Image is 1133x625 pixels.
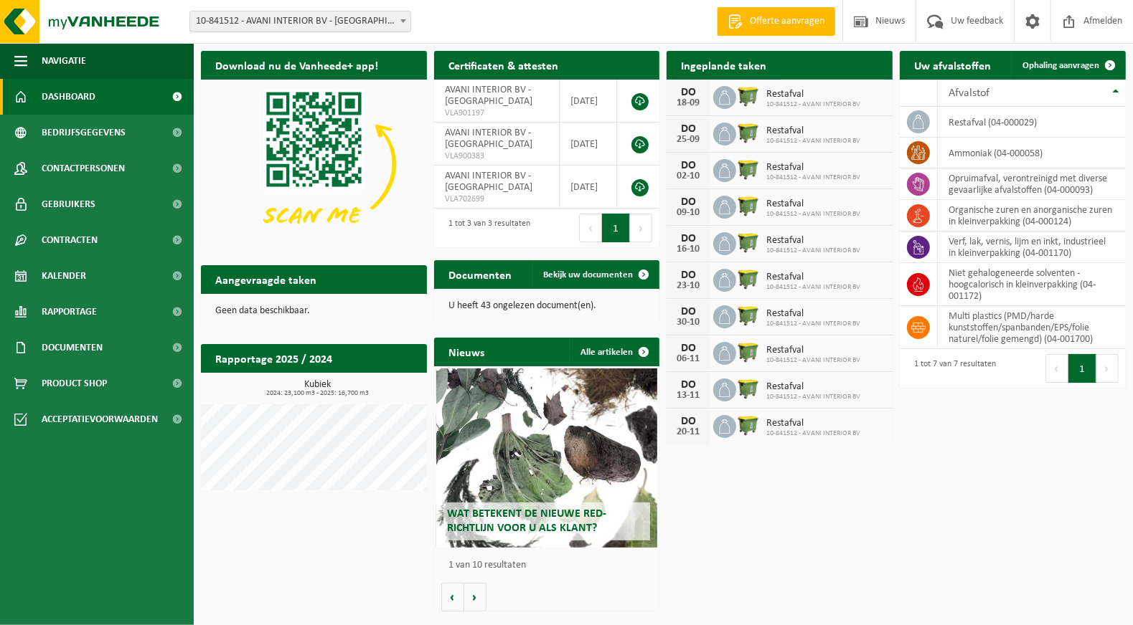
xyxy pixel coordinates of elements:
[766,308,860,320] span: Restafval
[746,14,828,29] span: Offerte aanvragen
[766,345,860,356] span: Restafval
[766,429,860,438] span: 10-841512 - AVANI INTERIOR BV
[766,173,860,182] span: 10-841512 - AVANI INTERIOR BV
[602,214,630,242] button: 1
[201,344,347,372] h2: Rapportage 2025 / 2024
[736,157,761,181] img: WB-1100-HPE-GN-50
[717,7,835,36] a: Offerte aanvragen
[766,283,860,292] span: 10-841512 - AVANI INTERIOR BV
[445,151,549,162] span: VLA900383
[543,270,633,280] span: Bekijk uw documenten
[201,265,331,293] h2: Aangevraagde taken
[445,171,532,193] span: AVANI INTERIOR BV - [GEOGRAPHIC_DATA]
[201,80,427,249] img: Download de VHEPlus App
[736,230,761,254] img: WB-1100-HPE-GN-50
[208,380,427,397] h3: Kubiek
[447,508,606,533] span: Wat betekent de nieuwe RED-richtlijn voor u als klant?
[630,214,652,242] button: Next
[938,168,1126,200] td: opruimafval, verontreinigd met diverse gevaarlijke afvalstoffen (04-000093)
[42,294,97,330] span: Rapportage
[736,120,761,145] img: WB-1100-HPE-GN-50
[441,212,530,244] div: 1 tot 3 van 3 resultaten
[434,51,573,79] h2: Certificaten & attesten
[766,393,860,401] span: 10-841512 - AVANI INTERIOR BV
[674,98,702,108] div: 18-09
[736,413,761,437] img: WB-1100-HPE-GN-50
[766,125,860,137] span: Restafval
[736,340,761,364] img: WB-1100-HPE-GN-50
[674,343,702,354] div: DO
[674,306,702,318] div: DO
[674,354,702,364] div: 06-11
[1068,354,1096,383] button: 1
[766,418,860,429] span: Restafval
[445,128,532,150] span: AVANI INTERIOR BV - [GEOGRAPHIC_DATA]
[674,318,702,328] div: 30-10
[569,338,658,366] a: Alle artikelen
[42,222,98,258] span: Contracten
[736,84,761,108] img: WB-1100-HPE-GN-50
[445,108,549,119] span: VLA901197
[42,186,95,222] span: Gebruikers
[434,260,526,288] h2: Documenten
[938,232,1126,263] td: verf, lak, vernis, lijm en inkt, industrieel in kleinverpakking (04-001170)
[949,87,989,99] span: Afvalstof
[42,330,103,366] span: Documenten
[736,194,761,218] img: WB-1100-HPE-GN-50
[667,51,781,79] h2: Ingeplande taken
[1096,354,1119,383] button: Next
[766,210,860,219] span: 10-841512 - AVANI INTERIOR BV
[201,51,392,79] h2: Download nu de Vanheede+ app!
[560,123,617,166] td: [DATE]
[1022,61,1099,70] span: Ophaling aanvragen
[766,100,860,109] span: 10-841512 - AVANI INTERIOR BV
[436,368,657,548] a: Wat betekent de nieuwe RED-richtlijn voor u als klant?
[674,281,702,291] div: 23-10
[674,196,702,208] div: DO
[464,583,486,611] button: Volgende
[674,208,702,218] div: 09-10
[674,171,702,181] div: 02-10
[766,235,860,247] span: Restafval
[674,379,702,391] div: DO
[560,166,617,209] td: [DATE]
[1011,51,1124,80] a: Ophaling aanvragen
[938,200,1126,232] td: organische zuren en anorganische zuren in kleinverpakking (04-000124)
[448,301,646,311] p: U heeft 43 ongelezen document(en).
[674,123,702,135] div: DO
[674,416,702,427] div: DO
[766,89,860,100] span: Restafval
[579,214,602,242] button: Previous
[766,272,860,283] span: Restafval
[938,138,1126,168] td: ammoniak (04-000058)
[766,356,860,365] span: 10-841512 - AVANI INTERIOR BV
[42,151,125,186] span: Contactpersonen
[766,381,860,393] span: Restafval
[42,401,158,437] span: Acceptatievoorwaarden
[674,391,702,401] div: 13-11
[215,306,413,316] p: Geen data beschikbaar.
[445,194,549,205] span: VLA702699
[736,303,761,328] img: WB-1100-HPE-GN-50
[766,320,860,328] span: 10-841512 - AVANI INTERIOR BV
[674,233,702,244] div: DO
[766,199,860,210] span: Restafval
[736,376,761,401] img: WB-1100-HPE-GN-50
[434,338,499,366] h2: Nieuws
[42,43,86,79] span: Navigatie
[766,247,860,255] span: 10-841512 - AVANI INTERIOR BV
[532,260,658,289] a: Bekijk uw documenten
[907,353,996,384] div: 1 tot 7 van 7 resultaten
[560,80,617,123] td: [DATE]
[674,160,702,171] div: DO
[900,51,1005,79] h2: Uw afvalstoffen
[445,85,532,107] span: AVANI INTERIOR BV - [GEOGRAPHIC_DATA]
[189,11,411,32] span: 10-841512 - AVANI INTERIOR BV - OUDENAARDE
[208,390,427,397] span: 2024: 23,100 m3 - 2025: 16,700 m3
[42,258,86,294] span: Kalender
[674,87,702,98] div: DO
[674,244,702,254] div: 16-10
[736,267,761,291] img: WB-1100-HPE-GN-50
[766,162,860,173] span: Restafval
[938,107,1126,138] td: restafval (04-000029)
